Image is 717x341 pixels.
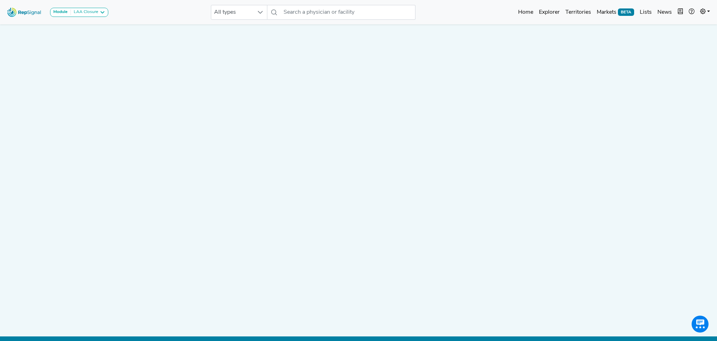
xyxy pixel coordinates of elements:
a: MarketsBETA [594,5,637,19]
button: Intel Book [675,5,686,19]
strong: Module [53,10,68,14]
div: LAA Closure [71,10,98,15]
button: ModuleLAA Closure [50,8,108,17]
span: All types [211,5,254,19]
a: Territories [563,5,594,19]
a: News [655,5,675,19]
span: BETA [618,8,634,15]
a: Explorer [536,5,563,19]
a: Lists [637,5,655,19]
input: Search a physician or facility [281,5,415,20]
a: Home [515,5,536,19]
